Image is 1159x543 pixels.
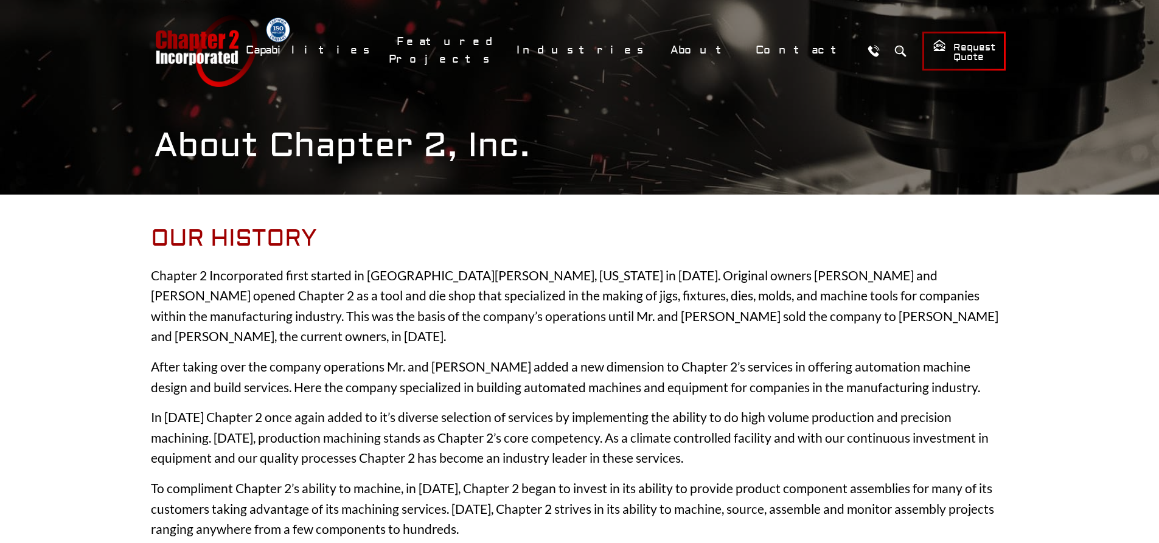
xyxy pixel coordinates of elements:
h2: Our History [151,225,1009,253]
h1: About Chapter 2, Inc. [154,125,1006,166]
p: Chapter 2 Incorporated first started in [GEOGRAPHIC_DATA][PERSON_NAME], [US_STATE] in [DATE]. Ori... [151,265,1009,347]
a: Capabilities [238,37,383,63]
p: In [DATE] Chapter 2 once again added to it’s diverse selection of services by implementing the ab... [151,407,1009,468]
a: Contact [748,37,857,63]
p: After taking over the company operations Mr. and [PERSON_NAME] added a new dimension to Chapter 2... [151,356,1009,397]
button: Search [889,40,912,62]
a: Featured Projects [389,29,503,72]
a: Chapter 2 Incorporated [154,15,257,87]
a: Request Quote [922,32,1006,71]
a: About [663,37,742,63]
a: Call Us [863,40,885,62]
a: Industries [509,37,656,63]
p: To compliment Chapter 2’s ability to machine, in [DATE], Chapter 2 began to invest in its ability... [151,478,1009,539]
span: Request Quote [933,39,995,64]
